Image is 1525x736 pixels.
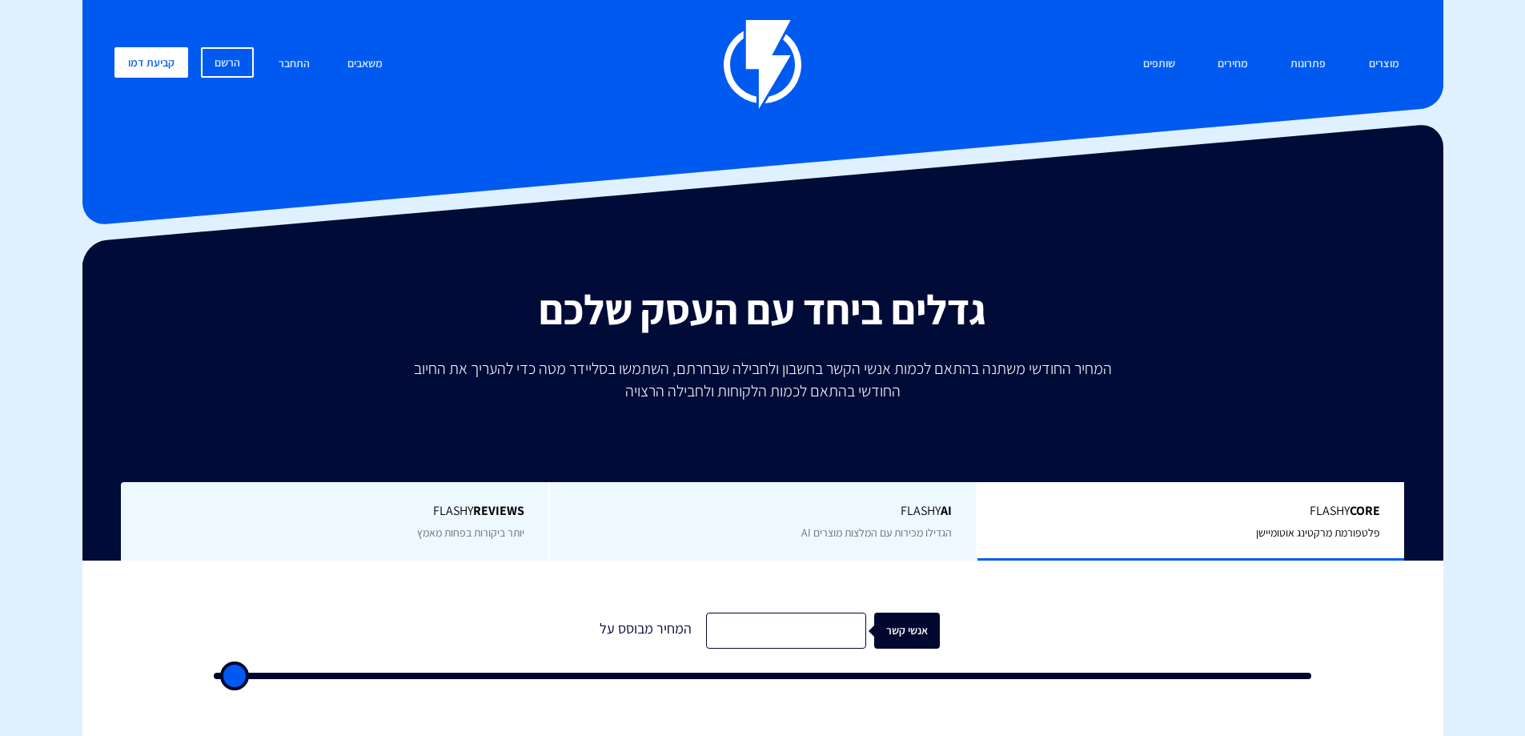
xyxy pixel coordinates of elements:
a: מוצרים [1357,47,1411,82]
a: מחירים [1206,47,1260,82]
a: קביעת דמו [114,47,188,78]
div: המחיר מבוסס על [586,613,706,649]
span: Flashy [574,502,953,521]
a: הרשם [201,47,254,78]
p: המחיר החודשי משתנה בהתאם לכמות אנשי הקשר בחשבון ולחבילה שבחרתם, השתמשו בסליידר מטה כדי להעריך את ... [403,357,1123,402]
b: AI [941,502,952,519]
span: Flashy [145,502,524,521]
b: Core [1350,502,1380,519]
span: הגדילו מכירות עם המלצות מוצרים AI [801,525,952,540]
div: אנשי קשר [893,613,958,649]
a: התחבר [267,47,322,82]
a: שותפים [1131,47,1187,82]
span: יותר ביקורות בפחות מאמץ [417,525,524,540]
a: פתרונות [1278,47,1338,82]
a: משאבים [335,47,395,82]
h2: גדלים ביחד עם העסק שלכם [94,287,1431,332]
b: REVIEWS [473,502,524,519]
span: פלטפורמת מרקטינג אוטומיישן [1256,525,1380,540]
span: Flashy [1001,502,1380,521]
